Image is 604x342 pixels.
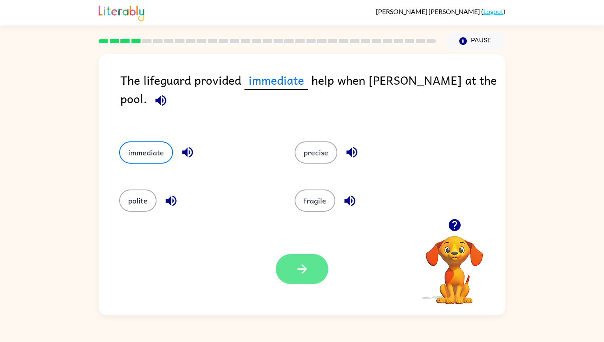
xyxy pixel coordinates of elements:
[120,71,505,125] div: The lifeguard provided help when [PERSON_NAME] at the pool.
[99,3,144,21] img: Literably
[413,223,496,305] video: Your browser must support playing .mp4 files to use Literably. Please try using another browser.
[446,32,505,51] button: Pause
[295,141,337,164] button: precise
[119,189,157,212] button: polite
[483,7,503,15] a: Logout
[295,189,335,212] button: fragile
[119,141,173,164] button: immediate
[244,71,308,90] span: immediate
[376,7,481,15] span: [PERSON_NAME] [PERSON_NAME]
[376,7,505,15] div: ( )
